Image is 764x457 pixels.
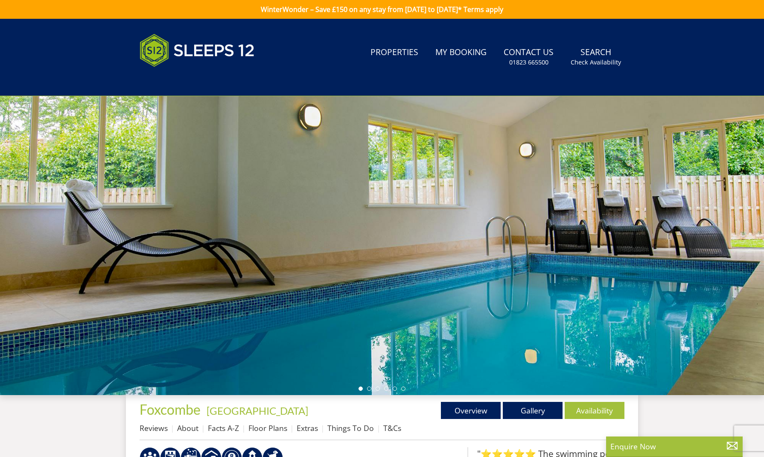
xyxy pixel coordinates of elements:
img: Sleeps 12 [140,29,255,72]
span: Foxcombe [140,401,201,418]
small: 01823 665500 [509,58,548,67]
a: Extras [297,423,318,433]
a: Availability [565,402,624,419]
iframe: Customer reviews powered by Trustpilot [135,77,225,84]
a: About [177,423,198,433]
a: Foxcombe [140,401,203,418]
a: SearchCheck Availability [567,43,624,71]
a: Properties [367,43,422,62]
a: Facts A-Z [208,423,239,433]
a: Reviews [140,423,168,433]
small: Check Availability [571,58,621,67]
a: Things To Do [327,423,374,433]
a: T&Cs [383,423,401,433]
span: - [203,404,308,417]
a: Gallery [503,402,563,419]
a: My Booking [432,43,490,62]
a: Overview [441,402,501,419]
a: Floor Plans [248,423,287,433]
p: Enquire Now [610,441,738,452]
a: Contact Us01823 665500 [500,43,557,71]
a: [GEOGRAPHIC_DATA] [207,404,308,417]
